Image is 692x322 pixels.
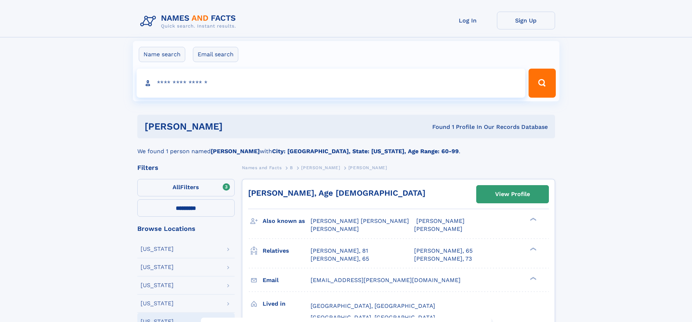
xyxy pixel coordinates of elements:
[311,217,409,224] span: [PERSON_NAME] [PERSON_NAME]
[263,215,311,227] h3: Also known as
[416,217,465,224] span: [PERSON_NAME]
[211,148,260,155] b: [PERSON_NAME]
[528,276,537,281] div: ❯
[141,264,174,270] div: [US_STATE]
[145,122,328,131] h1: [PERSON_NAME]
[137,12,242,31] img: Logo Names and Facts
[248,188,425,197] a: [PERSON_NAME], Age [DEMOGRAPHIC_DATA]
[528,246,537,251] div: ❯
[263,245,311,257] h3: Relatives
[311,277,461,284] span: [EMAIL_ADDRESS][PERSON_NAME][DOMAIN_NAME]
[311,255,369,263] a: [PERSON_NAME], 65
[311,314,435,321] span: [GEOGRAPHIC_DATA], [GEOGRAPHIC_DATA]
[141,246,174,252] div: [US_STATE]
[311,225,359,232] span: [PERSON_NAME]
[327,123,548,131] div: Found 1 Profile In Our Records Database
[263,274,311,286] h3: Email
[301,163,340,172] a: [PERSON_NAME]
[290,163,293,172] a: B
[529,69,555,98] button: Search Button
[348,165,387,170] span: [PERSON_NAME]
[495,186,530,203] div: View Profile
[242,163,282,172] a: Names and Facts
[193,47,238,62] label: Email search
[139,47,185,62] label: Name search
[137,164,235,171] div: Filters
[137,179,235,196] label: Filters
[311,302,435,309] span: [GEOGRAPHIC_DATA], [GEOGRAPHIC_DATA]
[477,186,549,203] a: View Profile
[137,225,235,232] div: Browse Locations
[497,12,555,29] a: Sign Up
[272,148,459,155] b: City: [GEOGRAPHIC_DATA], State: [US_STATE], Age Range: 60-99
[141,301,174,306] div: [US_STATE]
[173,184,180,191] span: All
[141,282,174,288] div: [US_STATE]
[290,165,293,170] span: B
[414,255,472,263] a: [PERSON_NAME], 73
[414,247,473,255] a: [PERSON_NAME], 65
[311,247,368,255] a: [PERSON_NAME], 81
[137,69,526,98] input: search input
[528,217,537,222] div: ❯
[439,12,497,29] a: Log In
[263,298,311,310] h3: Lived in
[137,138,555,156] div: We found 1 person named with .
[301,165,340,170] span: [PERSON_NAME]
[414,225,462,232] span: [PERSON_NAME]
